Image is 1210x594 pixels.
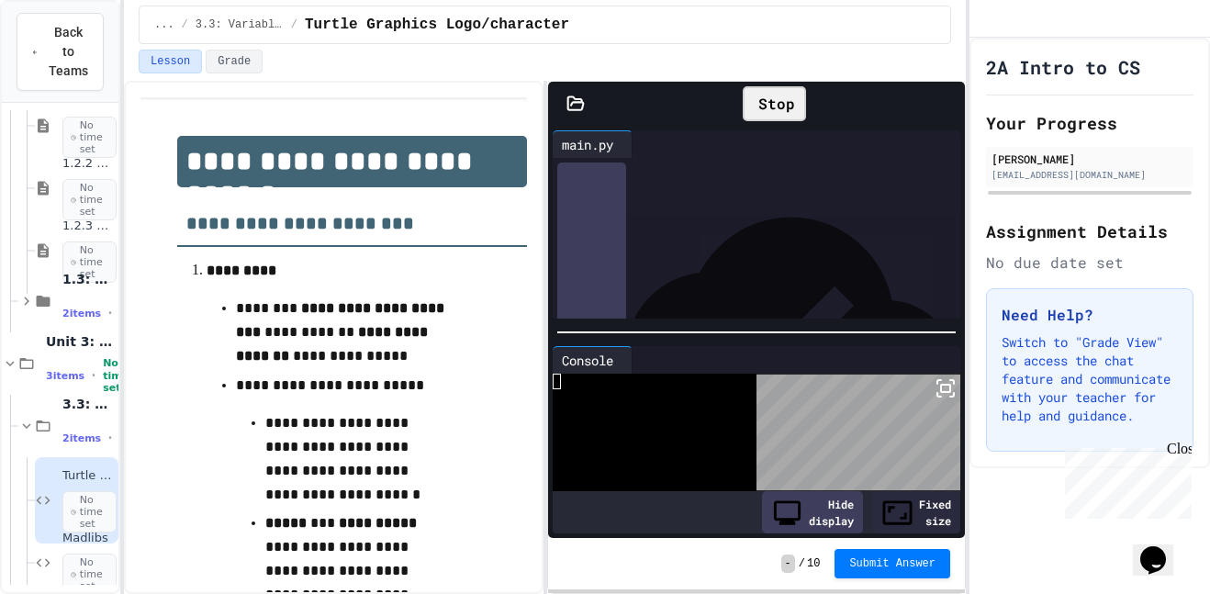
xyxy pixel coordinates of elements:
span: / [182,17,188,32]
h2: Your Progress [986,110,1193,136]
h1: 2A Intro to CS [986,54,1140,80]
span: - [781,555,795,573]
div: No due date set [986,252,1193,274]
span: / [799,556,805,571]
span: • [108,431,112,445]
span: 1.3: Ethics in Computing [62,271,115,287]
span: Madlibs [62,531,115,546]
span: • [108,306,112,320]
span: Turtle Graphics Logo/character [62,468,115,484]
div: Stop [743,86,806,121]
button: Lesson [139,50,202,73]
h3: Need Help? [1002,304,1178,326]
span: 1.2.3 Professional Communication Challenge [62,219,115,234]
div: Console [553,346,633,374]
span: 2 items [62,432,101,444]
span: 3.3: Variables and Data Types [62,396,115,412]
span: 3 items [46,370,84,382]
span: 10 [807,556,820,571]
div: [EMAIL_ADDRESS][DOMAIN_NAME] [992,168,1188,182]
span: 3.3: Variables and Data Types [196,17,284,32]
span: ... [154,17,174,32]
div: main.py [553,130,633,158]
span: / [291,17,297,32]
span: Submit Answer [849,556,936,571]
span: No time set [62,179,117,221]
span: 2 items [62,308,101,319]
span: • [92,368,95,383]
div: Hide display [762,491,863,533]
button: Grade [206,50,263,73]
h2: Assignment Details [986,219,1193,244]
iframe: chat widget [1058,441,1192,519]
span: No time set [62,491,117,533]
div: [PERSON_NAME] [992,151,1188,167]
div: Fixed size [872,491,960,533]
span: No time set [103,357,129,394]
button: Submit Answer [835,549,950,578]
div: Console [553,351,622,370]
div: main.py [553,135,622,154]
p: Switch to "Grade View" to access the chat feature and communicate with your teacher for help and ... [1002,333,1178,425]
button: Back to Teams [17,13,104,91]
span: Unit 3: Programming Fundamentals [46,333,115,350]
iframe: chat widget [1133,521,1192,576]
span: No time set [62,117,117,159]
span: No time set [62,241,117,284]
span: Turtle Graphics Logo/character [305,14,569,36]
span: 1.2.2 Review - Professional Communication [62,156,115,172]
span: Back to Teams [49,23,88,81]
div: Chat with us now!Close [7,7,127,117]
div: History [557,163,626,493]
